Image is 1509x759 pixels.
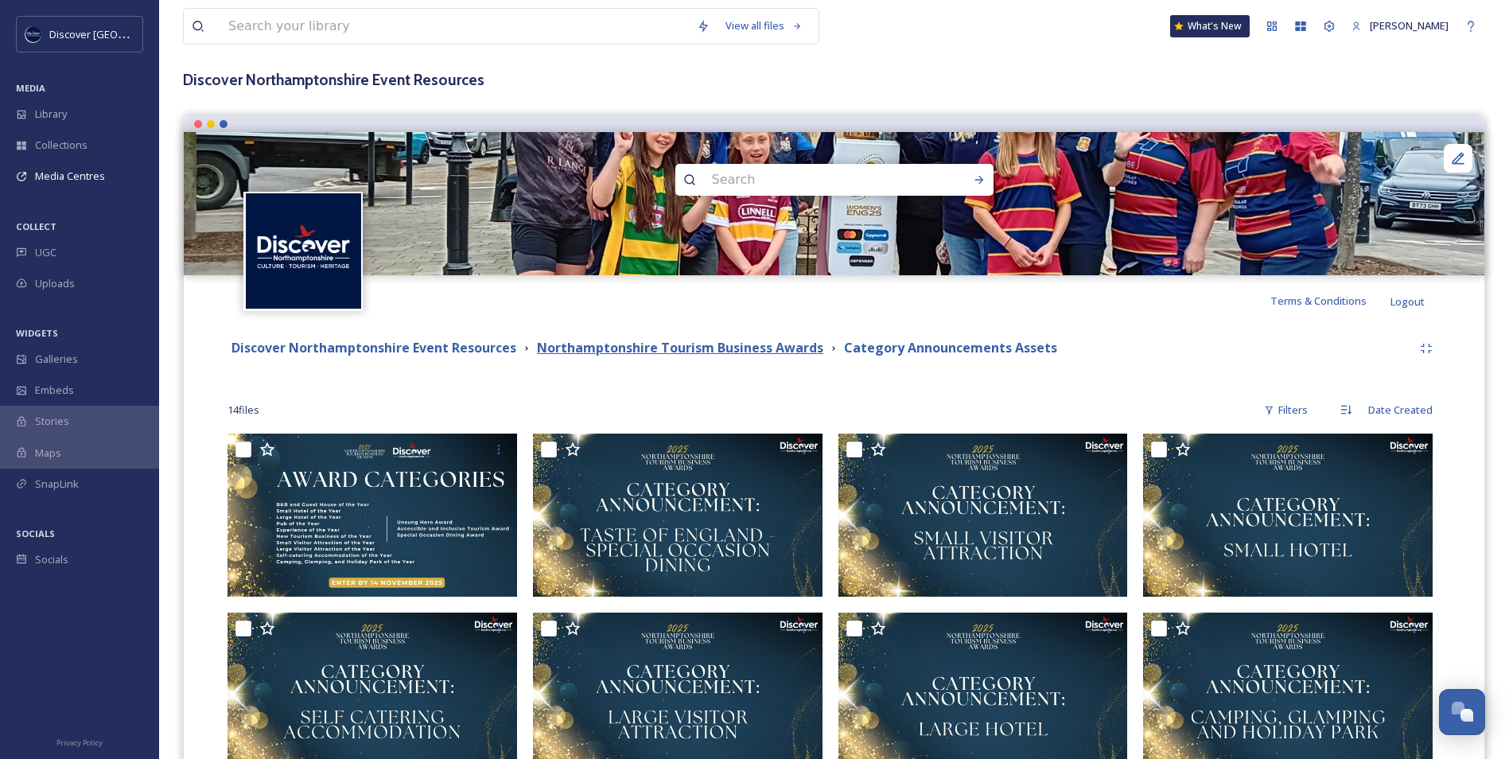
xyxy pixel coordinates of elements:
img: Small Hotel of the Year.png [1143,434,1433,597]
span: Privacy Policy [56,738,103,748]
strong: Category Announcements Assets [844,339,1057,356]
span: Uploads [35,276,75,291]
a: Terms & Conditions [1270,291,1390,310]
h3: Discover Northamptonshire Event Resources [183,68,1485,91]
span: SnapLink [35,477,79,492]
span: Maps [35,446,61,461]
span: Library [35,107,67,122]
span: Embeds [35,383,74,398]
div: Date Created [1360,395,1441,426]
span: UGC [35,245,56,260]
input: Search [704,162,922,197]
a: Privacy Policy [56,732,103,751]
span: Galleries [35,352,78,367]
span: Terms & Conditions [1270,294,1367,308]
strong: Discover Northamptonshire Event Resources [231,339,516,356]
a: [PERSON_NAME] [1344,10,1456,41]
span: [PERSON_NAME] [1370,18,1449,33]
span: Logout [1390,294,1425,309]
img: Taste of England Award.png [533,434,823,597]
img: Untitled%20design%20%282%29.png [25,26,41,42]
strong: Northamptonshire Tourism Business Awards [537,339,823,356]
a: What's New [1170,15,1250,37]
span: WIDGETS [16,327,58,339]
img: All Categories.png [228,434,517,597]
span: SOCIALS [16,527,55,539]
img: Untitled%20design%20%282%29.png [246,193,361,309]
a: View all files [718,10,811,41]
img: shared image.jpg [184,132,1484,275]
span: MEDIA [16,82,45,94]
span: Discover [GEOGRAPHIC_DATA] [49,26,194,41]
span: Collections [35,138,88,153]
input: Search your library [220,9,689,44]
div: Filters [1256,395,1316,426]
span: Socials [35,552,68,567]
img: Small Visitor Attraction.png [838,434,1128,597]
button: Open Chat [1439,689,1485,735]
span: 14 file s [228,403,259,418]
span: Stories [35,414,69,429]
span: COLLECT [16,220,56,232]
span: Media Centres [35,169,105,184]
